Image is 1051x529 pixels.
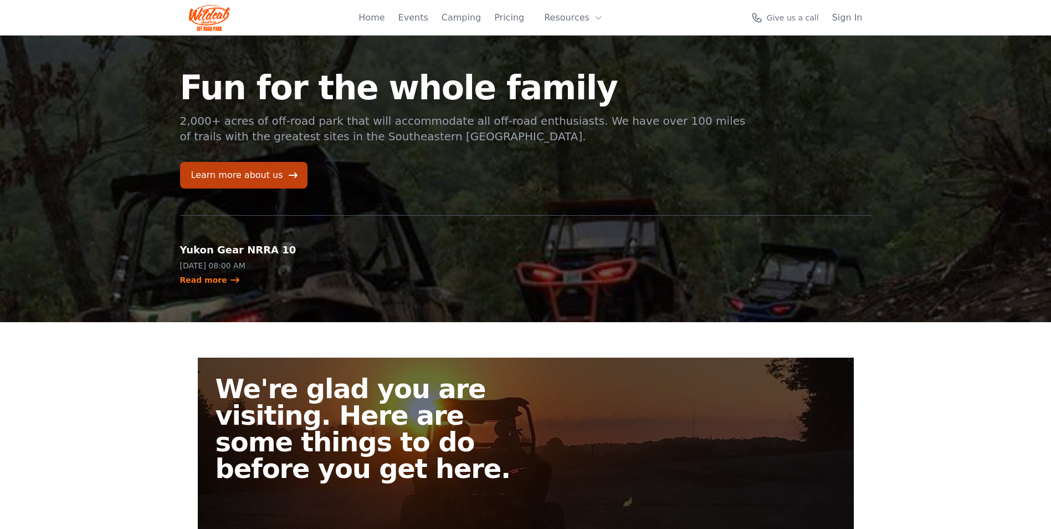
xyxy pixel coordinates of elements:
a: Pricing [494,11,524,24]
a: Events [398,11,428,24]
a: Give us a call [751,12,819,23]
p: [DATE] 08:00 AM [180,260,340,271]
a: Sign In [832,11,863,24]
p: 2,000+ acres of off-road park that will accommodate all off-road enthusiasts. We have over 100 mi... [180,113,747,144]
h2: Yukon Gear NRRA 10 [180,242,340,258]
a: Learn more about us [180,162,307,189]
h2: We're glad you are visiting. Here are some things to do before you get here. [216,375,535,482]
a: Camping [442,11,481,24]
span: Give us a call [767,12,819,23]
img: Wildcat Logo [189,4,230,31]
h1: Fun for the whole family [180,71,747,104]
a: Read more [180,274,240,286]
a: Home [358,11,384,24]
button: Resources [537,7,609,29]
